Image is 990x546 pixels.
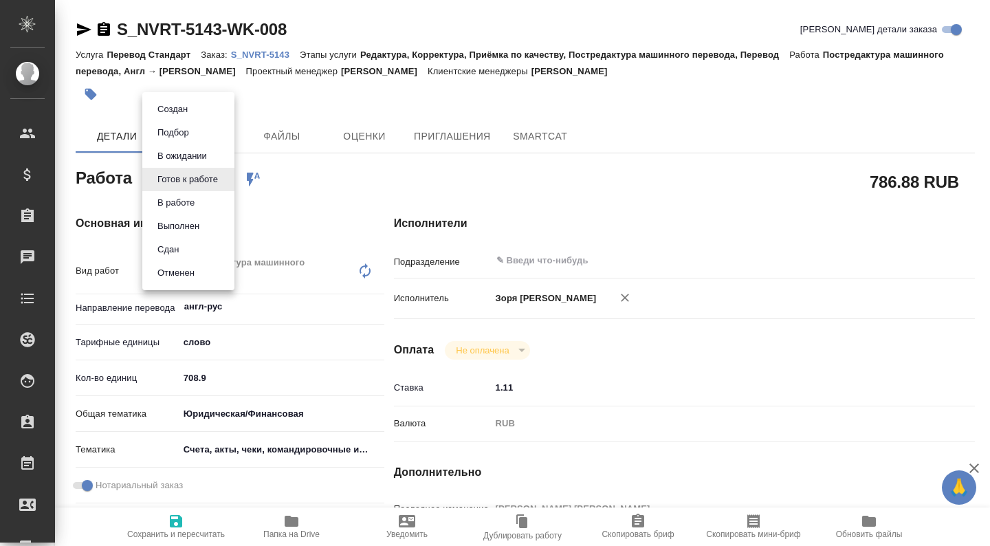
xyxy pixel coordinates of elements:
[153,172,222,187] button: Готов к работе
[153,219,203,234] button: Выполнен
[153,265,199,281] button: Отменен
[153,195,199,210] button: В работе
[153,102,192,117] button: Создан
[153,149,211,164] button: В ожидании
[153,125,193,140] button: Подбор
[153,242,183,257] button: Сдан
